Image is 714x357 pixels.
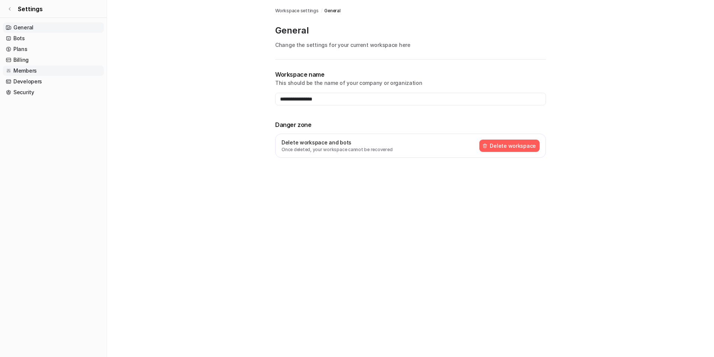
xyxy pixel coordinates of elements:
[3,44,104,54] a: Plans
[3,33,104,44] a: Bots
[282,138,392,146] p: Delete workspace and bots
[18,4,43,13] span: Settings
[275,70,546,79] p: Workspace name
[321,7,322,14] span: /
[3,55,104,65] a: Billing
[275,120,546,129] p: Danger zone
[3,22,104,33] a: General
[275,7,319,14] a: Workspace settings
[3,76,104,87] a: Developers
[282,146,392,153] p: Once deleted, your workspace cannot be recovered
[324,7,340,14] a: General
[479,140,540,152] button: Delete workspace
[275,79,546,87] p: This should be the name of your company or organization
[3,66,104,76] a: Members
[275,25,546,36] p: General
[275,41,546,49] p: Change the settings for your current workspace here
[3,87,104,98] a: Security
